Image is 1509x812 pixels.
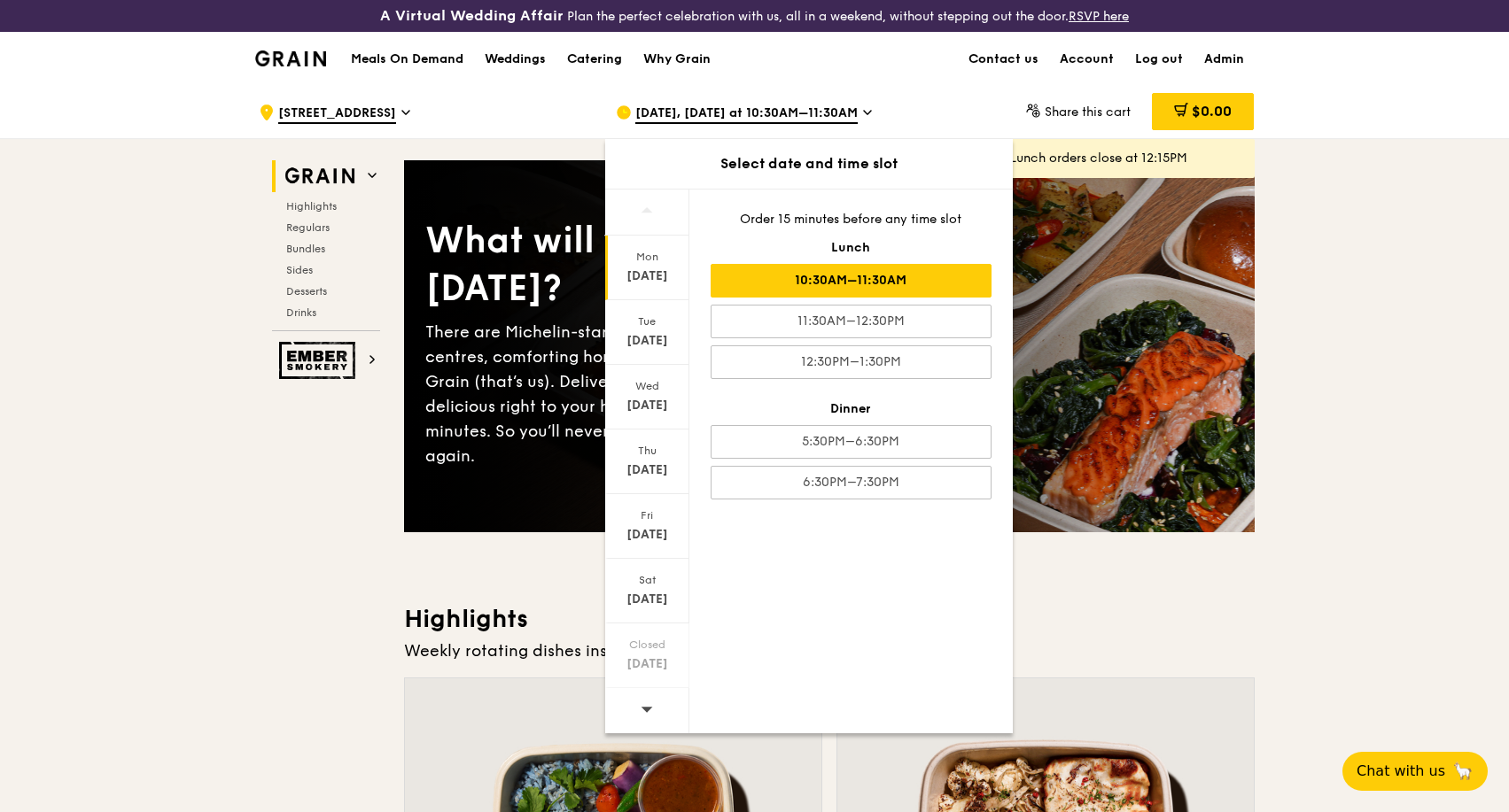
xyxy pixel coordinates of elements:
[485,33,546,86] div: Weddings
[351,50,463,68] h1: Meals On Demand
[1194,33,1255,86] a: Admin
[286,243,325,255] span: Bundles
[425,320,829,468] div: There are Michelin-star restaurants, hawker centres, comforting home-cooked classics… and Grain (...
[1357,761,1445,782] span: Chat with us
[404,603,1255,635] h3: Highlights
[1124,33,1194,86] a: Log out
[711,305,992,338] div: 11:30AM–12:30PM
[1452,761,1474,782] span: 🦙
[255,50,327,66] img: Grain
[608,655,687,673] div: [DATE]
[567,33,622,86] div: Catering
[278,104,396,124] span: [STREET_ADDRESS]
[279,342,361,379] img: Ember Smokery web logo
[608,461,687,479] div: [DATE]
[711,345,992,379] div: 12:30PM–1:30PM
[474,33,556,86] a: Weddings
[608,573,687,587] div: Sat
[556,33,633,86] a: Catering
[1045,104,1131,120] span: Share this cart
[711,264,992,298] div: 10:30AM–11:30AM
[635,104,858,124] span: [DATE], [DATE] at 10:30AM–11:30AM
[605,153,1013,174] div: Select date and time slot
[608,638,687,652] div: Closed
[608,508,687,522] div: Fri
[1010,150,1241,167] div: Lunch orders close at 12:15PM
[608,591,687,608] div: [DATE]
[608,314,687,329] div: Tue
[252,7,1257,25] div: Plan the perfect celebration with us, all in a weekend, without stepping out the door.
[286,285,327,298] span: Desserts
[608,444,687,458] div: Thu
[404,638,1255,663] div: Weekly rotating dishes inspired by flavours from around the world.
[608,379,687,393] div: Wed
[1192,103,1232,120] span: $0.00
[1049,33,1124,86] a: Account
[643,33,711,86] div: Why Grain
[286,200,337,213] span: Highlights
[1342,752,1488,791] button: Chat with us🦙
[711,239,992,257] div: Lunch
[711,211,992,228] div: Order 15 minutes before any time slot
[286,306,316,319] span: Drinks
[958,33,1049,86] a: Contact us
[380,7,564,25] h3: A Virtual Wedding Affair
[608,397,687,414] div: [DATE]
[608,332,687,350] div: [DATE]
[711,400,992,418] div: Dinner
[711,466,992,499] div: 6:30PM–7:30PM
[425,217,829,313] div: What will you eat [DATE]?
[633,33,721,86] a: Why Grain
[608,526,687,544] div: [DATE]
[286,221,330,234] span: Regulars
[608,267,687,285] div: [DATE]
[608,250,687,264] div: Mon
[1069,9,1129,24] a: RSVP here
[279,160,361,192] img: Grain web logo
[255,31,327,84] a: GrainGrain
[711,425,992,459] div: 5:30PM–6:30PM
[286,264,313,276] span: Sides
